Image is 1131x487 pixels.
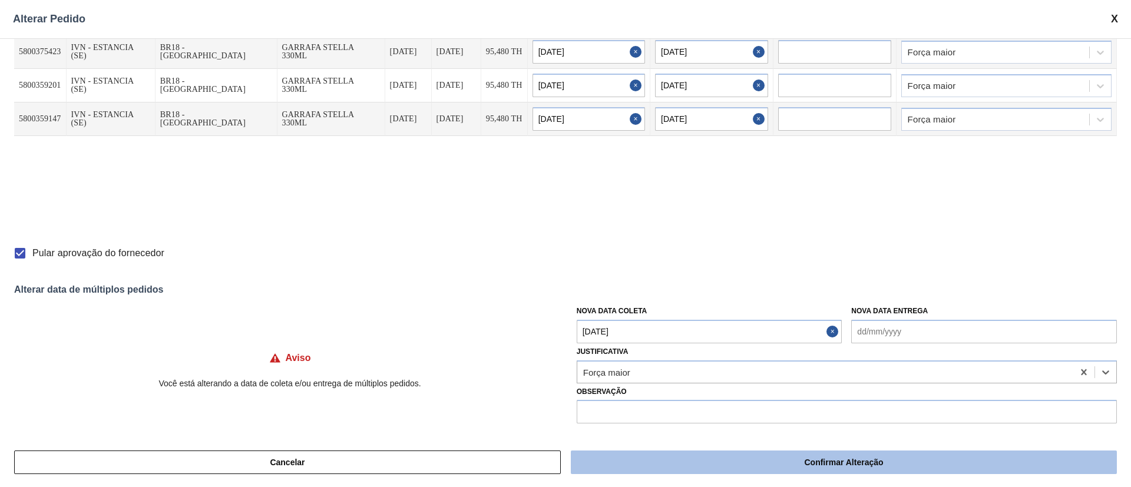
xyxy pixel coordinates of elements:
[67,69,156,102] td: IVN - ESTANCIA (SE)
[577,383,1117,400] label: Observação
[67,102,156,136] td: IVN - ESTANCIA (SE)
[14,379,565,388] p: Você está alterando a data de coleta e/ou entrega de múltiplos pedidos.
[14,69,67,102] td: 5800359201
[432,69,481,102] td: [DATE]
[14,284,1117,295] div: Alterar data de múltiplos pedidos
[432,102,481,136] td: [DATE]
[385,69,432,102] td: [DATE]
[67,35,156,69] td: IVN - ESTANCIA (SE)
[277,35,385,69] td: GARRAFA STELLA 330ML
[655,107,768,131] input: dd/mm/yyyy
[753,107,768,131] button: Close
[156,35,277,69] td: BR18 - [GEOGRAPHIC_DATA]
[630,40,645,64] button: Close
[577,307,647,315] label: Nova Data Coleta
[385,102,432,136] td: [DATE]
[277,69,385,102] td: GARRAFA STELLA 330ML
[908,82,956,90] div: Força maior
[583,367,630,377] div: Força maior
[277,102,385,136] td: GARRAFA STELLA 330ML
[533,74,645,97] input: dd/mm/yyyy
[32,246,164,260] span: Pular aprovação do fornecedor
[14,102,67,136] td: 5800359147
[753,74,768,97] button: Close
[156,102,277,136] td: BR18 - [GEOGRAPHIC_DATA]
[156,69,277,102] td: BR18 - [GEOGRAPHIC_DATA]
[481,35,528,69] td: 95,480 TH
[851,307,928,315] label: Nova Data Entrega
[851,320,1117,343] input: dd/mm/yyyy
[826,320,842,343] button: Close
[655,40,768,64] input: dd/mm/yyyy
[14,35,67,69] td: 5800375423
[630,107,645,131] button: Close
[908,48,956,57] div: Força maior
[385,35,432,69] td: [DATE]
[13,13,85,25] span: Alterar Pedido
[533,107,645,131] input: dd/mm/yyyy
[577,347,629,356] label: Justificativa
[286,353,311,363] h4: Aviso
[630,74,645,97] button: Close
[577,320,842,343] input: dd/mm/yyyy
[533,40,645,64] input: dd/mm/yyyy
[481,102,528,136] td: 95,480 TH
[571,450,1117,474] button: Confirmar Alteração
[14,450,561,474] button: Cancelar
[753,40,768,64] button: Close
[655,74,768,97] input: dd/mm/yyyy
[432,35,481,69] td: [DATE]
[481,69,528,102] td: 95,480 TH
[908,115,956,124] div: Força maior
